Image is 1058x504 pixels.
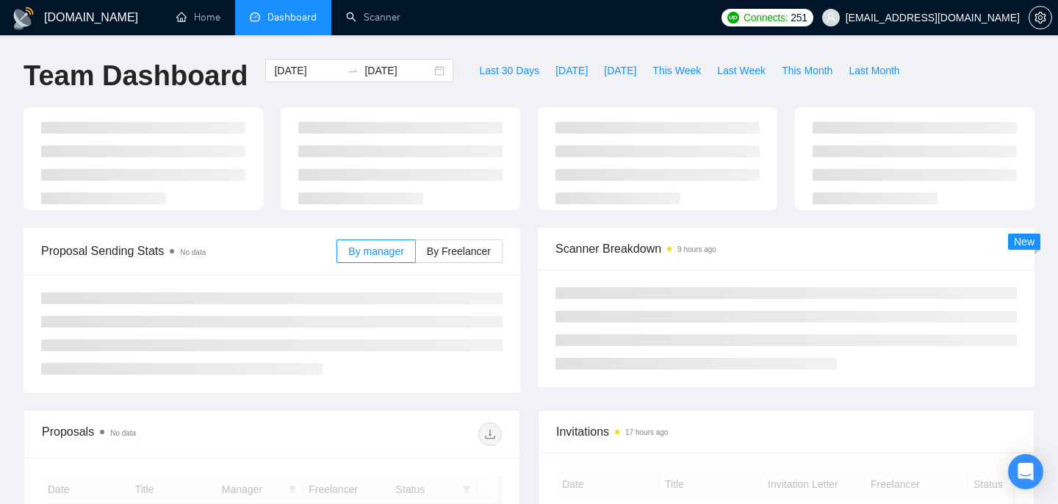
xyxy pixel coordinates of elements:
button: setting [1029,6,1052,29]
span: New [1014,236,1034,248]
span: 251 [791,10,807,26]
span: By Freelancer [427,245,491,257]
div: Proposals [42,422,272,446]
time: 17 hours ago [625,428,668,436]
span: [DATE] [604,62,636,79]
input: End date [364,62,431,79]
div: Open Intercom Messenger [1008,454,1043,489]
button: Last 30 Days [471,59,547,82]
span: Proposal Sending Stats [41,242,337,260]
span: [DATE] [555,62,588,79]
span: Scanner Breakdown [555,240,1017,258]
a: homeHome [176,11,220,24]
input: Start date [274,62,341,79]
span: Dashboard [267,11,317,24]
span: Last Month [849,62,899,79]
button: Last Month [841,59,907,82]
span: user [826,12,836,23]
img: upwork-logo.png [727,12,739,24]
span: swap-right [347,65,359,76]
button: [DATE] [547,59,596,82]
span: Last 30 Days [479,62,539,79]
a: setting [1029,12,1052,24]
span: Connects: [744,10,788,26]
span: No data [180,248,206,256]
button: Last Week [709,59,774,82]
img: logo [12,7,35,30]
span: No data [110,429,136,437]
button: [DATE] [596,59,644,82]
span: By manager [348,245,403,257]
span: to [347,65,359,76]
span: Invitations [556,422,1016,441]
button: This Week [644,59,709,82]
button: This Month [774,59,841,82]
span: dashboard [250,12,260,22]
span: Last Week [717,62,766,79]
span: This Week [652,62,701,79]
a: searchScanner [346,11,400,24]
time: 9 hours ago [677,245,716,253]
h1: Team Dashboard [24,59,248,93]
span: This Month [782,62,832,79]
span: setting [1029,12,1051,24]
